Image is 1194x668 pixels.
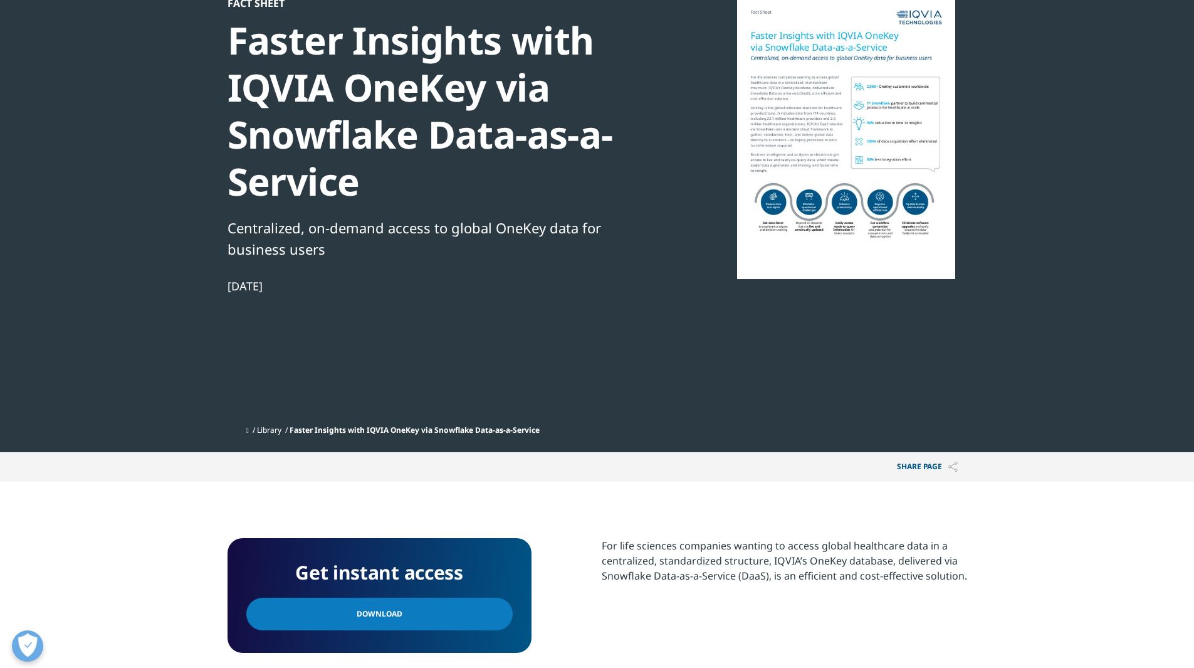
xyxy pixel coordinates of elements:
button: Open Preferences [12,630,43,662]
a: Library [257,425,281,435]
span: Download [357,607,402,621]
h4: Get instant access [246,557,513,588]
div: Centralized, on-demand access to global OneKey data for business users [228,217,657,260]
p: Share PAGE [888,452,967,482]
a: Download [246,598,513,630]
p: For life sciences companies wanting to access global healthcare data in a centralized, standardiz... [602,538,967,593]
div: Faster Insights with IQVIA OneKey via Snowflake Data-as-a-Service [228,17,657,205]
img: Share PAGE [948,462,958,472]
button: Share PAGEShare PAGE [888,452,967,482]
span: Faster Insights with IQVIA OneKey via Snowflake Data-as-a-Service [290,425,540,435]
div: [DATE] [228,278,657,294]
